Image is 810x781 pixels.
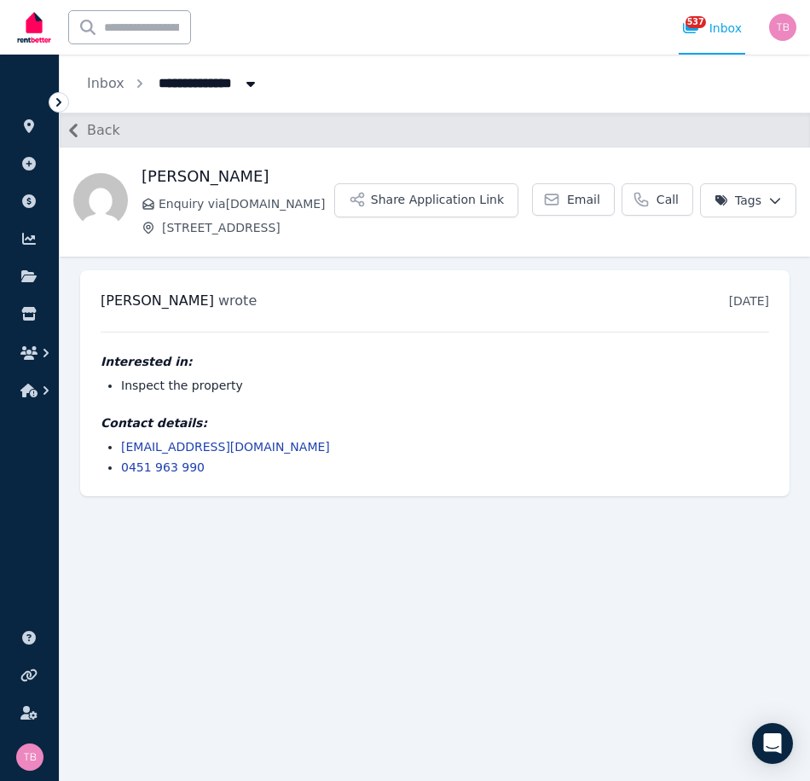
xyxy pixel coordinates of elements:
[121,377,769,394] li: Inspect the property
[622,183,693,216] a: Call
[101,292,214,309] span: [PERSON_NAME]
[218,292,257,309] span: wrote
[101,414,769,431] h4: Contact details:
[657,191,679,208] span: Call
[121,440,330,454] a: [EMAIL_ADDRESS][DOMAIN_NAME]
[769,14,796,41] img: Tracy Barrett
[14,6,55,49] img: RentBetter
[162,219,334,236] span: [STREET_ADDRESS]
[73,173,128,228] img: Alasdair Dougall
[700,183,796,217] button: Tags
[682,20,742,37] div: Inbox
[686,16,706,28] span: 537
[729,294,769,308] time: [DATE]
[16,743,43,771] img: Tracy Barrett
[101,353,769,370] h4: Interested in:
[752,723,793,764] div: Open Intercom Messenger
[532,183,615,216] a: Email
[334,183,518,217] button: Share Application Link
[60,117,120,144] button: Back
[715,192,761,209] span: Tags
[159,195,334,212] span: Enquiry via [DOMAIN_NAME]
[142,165,334,188] h1: [PERSON_NAME]
[121,460,205,474] a: 0451 963 990
[87,75,124,91] a: Inbox
[567,191,600,208] span: Email
[87,120,120,141] span: Back
[60,55,286,113] nav: Breadcrumb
